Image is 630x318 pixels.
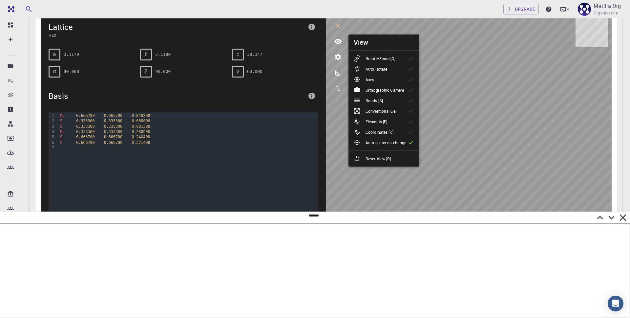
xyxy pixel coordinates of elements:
[594,2,621,10] p: Mat3ra Org
[237,69,239,75] span: γ
[60,113,65,118] span: Mo
[49,91,305,101] span: Basis
[60,124,62,129] span: S
[578,3,591,16] img: Mat3ra Org
[132,119,150,123] span: 0.000000
[305,89,318,102] button: info
[247,66,262,77] pre: 60.000
[366,56,395,61] p: Rotate/Zoom [O]
[132,135,150,139] span: 0.240400
[64,49,79,60] pre: 3.1179
[366,77,374,82] p: Axes
[60,140,62,145] span: S
[76,119,94,123] span: 0.333300
[104,124,122,129] span: 0.333300
[366,140,406,146] p: Auto-center on change
[49,32,305,38] span: HEX
[366,129,393,135] p: Coordinates [K]
[76,113,94,118] span: 0.666700
[76,124,94,129] span: 0.333300
[49,118,55,124] div: 2
[132,124,150,129] span: 0.081300
[247,49,262,60] pre: 38.347
[366,119,387,125] p: Elements [E]
[366,156,391,162] p: Reset View [R]
[104,129,122,134] span: 0.333300
[145,52,148,57] span: b
[76,135,94,139] span: 0.666700
[503,4,539,14] button: Upgrade
[49,113,55,118] div: 1
[132,113,150,118] span: 0.040800
[49,129,55,134] div: 4
[53,52,56,57] span: a
[104,113,122,118] span: 0.666700
[49,124,55,129] div: 3
[104,119,122,123] span: 0.333300
[104,140,122,145] span: 0.666700
[76,140,94,145] span: 0.666700
[49,134,55,140] div: 5
[155,49,171,60] pre: 3.1180
[237,52,239,57] span: c
[49,140,55,145] div: 6
[60,135,62,139] span: S
[354,37,368,48] h6: View
[594,10,618,16] span: Organisation
[132,140,150,145] span: 0.321400
[49,145,55,150] div: 7
[60,129,65,134] span: Mo
[49,22,305,32] span: Lattice
[145,69,148,75] span: β
[366,98,383,103] p: Bonds [B]
[305,20,318,34] button: info
[14,5,37,11] span: Support
[53,69,56,75] span: α
[104,135,122,139] span: 0.666700
[60,119,62,123] span: S
[155,66,171,77] pre: 90.000
[5,6,14,12] img: logo
[64,66,79,77] pre: 90.000
[366,66,387,72] p: Auto Rotate
[366,87,404,93] p: Orthographic Camera
[366,108,397,114] p: Conventional Cell
[132,129,150,134] span: 0.280900
[608,296,623,311] div: Open Intercom Messenger
[76,129,94,134] span: 0.333300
